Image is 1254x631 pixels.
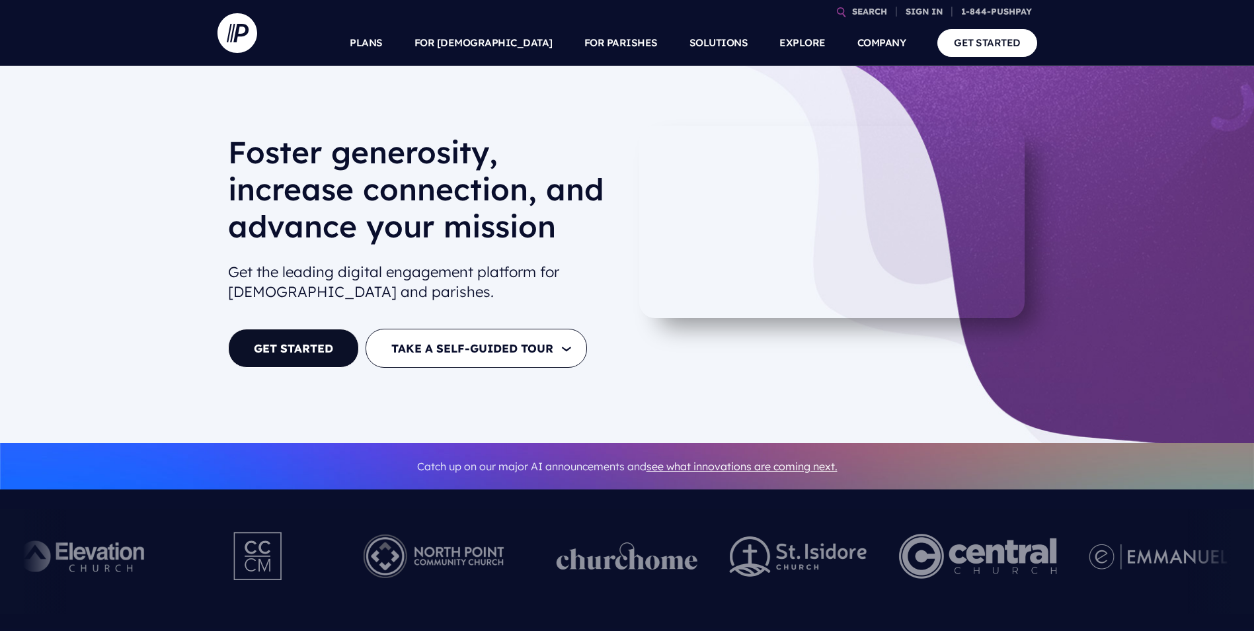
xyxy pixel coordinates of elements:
[228,452,1027,482] p: Catch up on our major AI announcements and
[584,20,658,66] a: FOR PARISHES
[857,20,906,66] a: COMPANY
[730,536,867,577] img: pp_logos_2
[228,257,617,308] h2: Get the leading digital engagement platform for [DEMOGRAPHIC_DATA] and parishes.
[206,520,311,593] img: Pushpay_Logo__CCM
[689,20,748,66] a: SOLUTIONS
[366,329,587,368] button: TAKE A SELF-GUIDED TOUR
[350,20,383,66] a: PLANS
[779,20,826,66] a: EXPLORE
[937,29,1037,56] a: GET STARTED
[343,520,525,593] img: Pushpay_Logo__NorthPoint
[557,542,698,570] img: pp_logos_1
[228,329,359,368] a: GET STARTED
[414,20,553,66] a: FOR [DEMOGRAPHIC_DATA]
[899,520,1057,593] img: Central Church Henderson NV
[228,134,617,255] h1: Foster generosity, increase connection, and advance your mission
[647,460,838,473] a: see what innovations are coming next.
